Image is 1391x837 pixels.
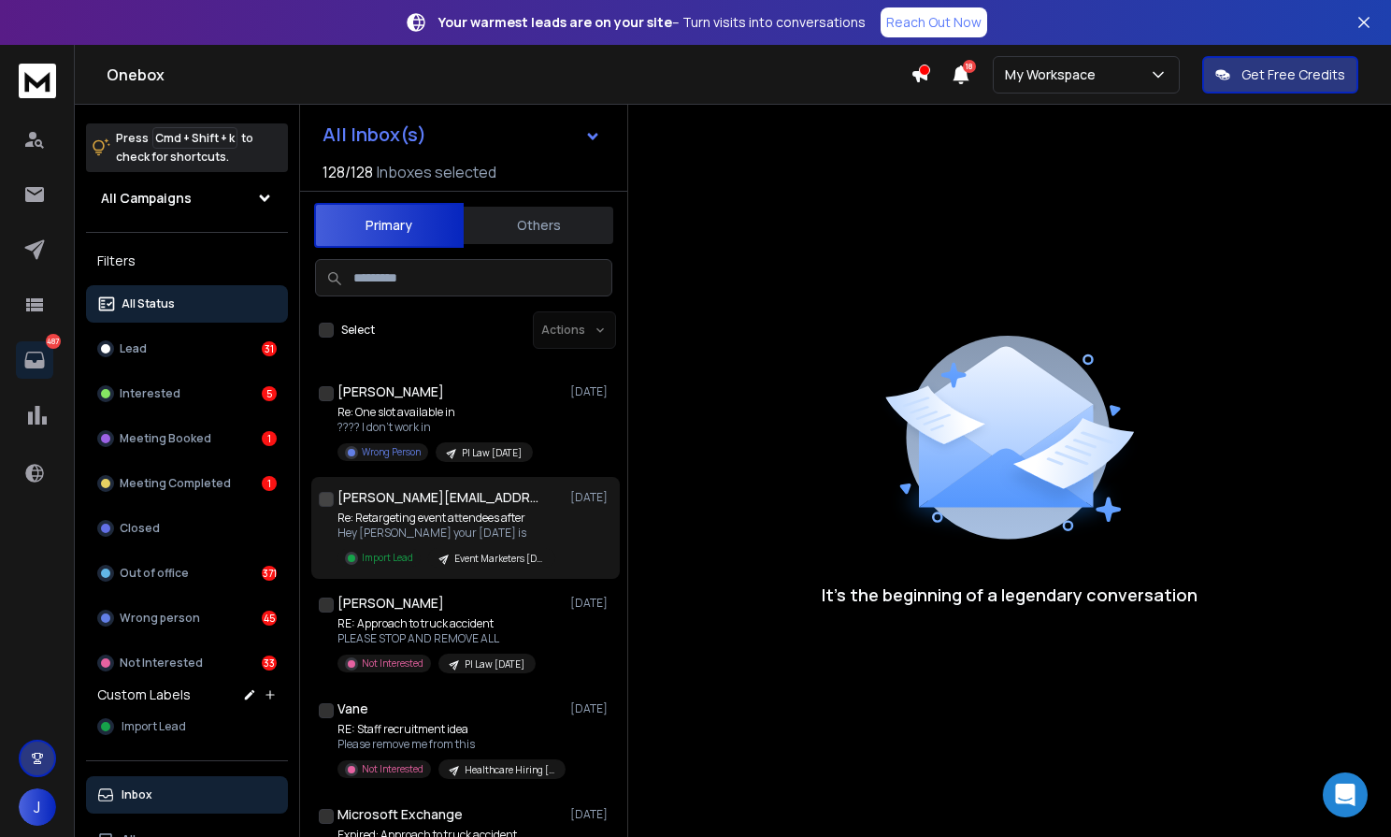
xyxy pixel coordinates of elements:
p: It’s the beginning of a legendary conversation [822,582,1197,608]
p: [DATE] [570,701,612,716]
div: 5 [262,386,277,401]
button: Lead31 [86,330,288,368]
button: J [19,788,56,826]
a: 487 [16,341,53,379]
button: Meeting Booked1 [86,420,288,457]
h1: [PERSON_NAME] [337,594,444,613]
span: 128 / 128 [323,161,373,183]
p: ???? I don’t work in [337,420,533,435]
p: Press to check for shortcuts. [116,129,253,166]
p: Meeting Booked [120,431,211,446]
p: Please remove me from this [337,737,562,752]
button: Get Free Credits [1202,56,1358,94]
p: Import Lead [362,551,413,565]
h1: All Campaigns [101,189,192,208]
img: logo [19,64,56,98]
p: Out of office [120,566,189,581]
div: 371 [262,566,277,581]
h1: Onebox [107,64,911,86]
p: Event Marketers [DATE] [454,552,544,566]
p: – Turn visits into conversations [438,13,866,32]
p: Closed [120,521,160,536]
h1: Vane [337,700,368,718]
span: Cmd + Shift + k [152,127,237,149]
h1: [PERSON_NAME][EMAIL_ADDRESS][DOMAIN_NAME] [337,488,543,507]
p: Not Interested [362,657,423,671]
div: Open Intercom Messenger [1323,772,1368,817]
p: Re: Retargeting event attendees after [337,511,555,526]
span: 18 [963,60,976,73]
h1: All Inbox(s) [323,125,426,144]
div: 1 [262,476,277,491]
button: Closed [86,510,288,547]
button: Import Lead [86,708,288,745]
p: [DATE] [570,490,612,505]
p: My Workspace [1005,65,1103,84]
label: Select [341,323,375,338]
p: PLEASE STOP AND REMOVE ALL [337,631,536,646]
p: PI Law [DATE] [465,657,524,671]
strong: Your warmest leads are on your site [438,13,672,31]
button: Meeting Completed1 [86,465,288,502]
p: All Status [122,296,175,311]
p: Inbox [122,787,152,802]
h3: Custom Labels [97,685,191,704]
button: Interested5 [86,375,288,412]
p: Reach Out Now [886,13,982,32]
div: 31 [262,341,277,356]
button: All Campaigns [86,180,288,217]
p: [DATE] [570,384,612,399]
p: [DATE] [570,596,612,611]
p: Not Interested [362,762,423,776]
button: Inbox [86,776,288,814]
h1: [PERSON_NAME] [337,382,444,401]
button: All Inbox(s) [308,116,616,153]
span: Import Lead [122,719,186,734]
button: Wrong person45 [86,599,288,637]
p: Not Interested [120,656,203,671]
p: PI Law [DATE] [462,446,522,460]
button: Not Interested33 [86,644,288,682]
div: 33 [262,656,277,671]
p: 487 [46,334,61,349]
p: Healthcare Hiring [DATE] [465,763,554,777]
p: Wrong person [120,611,200,626]
a: Reach Out Now [881,7,987,37]
div: 1 [262,431,277,446]
button: Primary [314,203,464,248]
p: [DATE] [570,807,612,822]
p: RE: Staff recruitment idea [337,722,562,737]
h3: Inboxes selected [377,161,496,183]
button: All Status [86,285,288,323]
p: Meeting Completed [120,476,231,491]
button: Out of office371 [86,555,288,592]
p: Interested [120,386,180,401]
button: Others [464,205,613,246]
p: Re: One slot available in [337,405,533,420]
p: RE: Approach to truck accident [337,616,536,631]
div: 45 [262,611,277,626]
h3: Filters [86,248,288,274]
h1: Microsoft Exchange [337,805,463,824]
p: Hey [PERSON_NAME] your [DATE] is [337,526,555,541]
p: Lead [120,341,147,356]
p: Get Free Credits [1241,65,1345,84]
p: Wrong Person [362,445,421,459]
